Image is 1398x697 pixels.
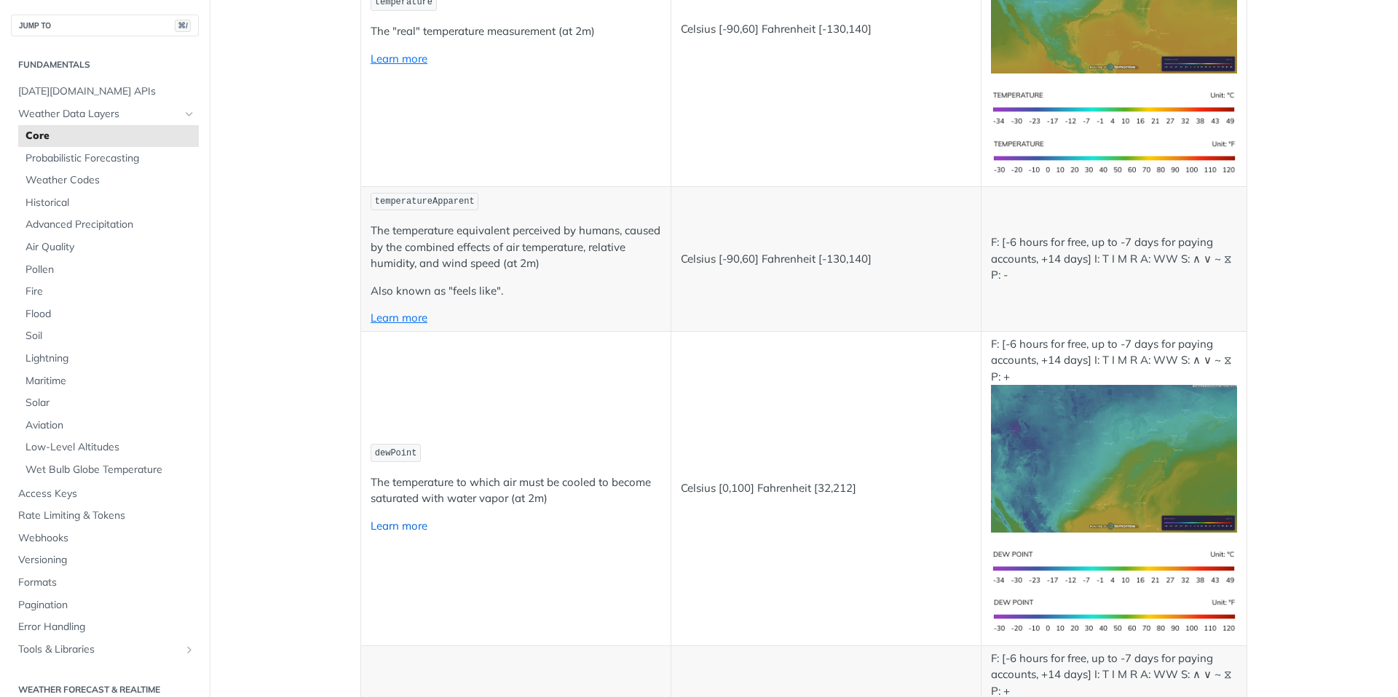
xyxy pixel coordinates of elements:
[25,284,195,299] span: Fire
[18,348,199,370] a: Lightning
[18,487,195,501] span: Access Keys
[11,639,199,661] a: Tools & LibrariesShow subpages for Tools & Libraries
[18,575,195,590] span: Formats
[25,173,195,188] span: Weather Codes
[18,214,199,236] a: Advanced Precipitation
[18,192,199,214] a: Historical
[11,103,199,125] a: Weather Data LayersHide subpages for Weather Data Layers
[25,440,195,455] span: Low-Level Altitudes
[11,483,199,505] a: Access Keys
[371,283,661,300] p: Also known as "feels like".
[371,52,427,65] a: Learn more
[25,396,195,410] span: Solar
[991,100,1237,114] span: Expand image
[175,20,191,32] span: ⌘/
[18,598,195,613] span: Pagination
[18,415,199,437] a: Aviation
[681,21,971,38] p: Celsius [-90,60] Fahrenheit [-130,140]
[18,148,199,170] a: Probabilistic Forecasting
[18,459,199,481] a: Wet Bulb Globe Temperature
[371,23,661,40] p: The "real" temperature measurement (at 2m)
[18,370,199,392] a: Maritime
[681,251,971,268] p: Celsius [-90,60] Fahrenheit [-130,140]
[11,58,199,71] h2: Fundamentals
[681,480,971,497] p: Celsius [0,100] Fahrenheit [32,212]
[18,125,199,147] a: Core
[18,84,195,99] span: [DATE][DOMAIN_NAME] APIs
[18,620,195,634] span: Error Handling
[11,505,199,527] a: Rate Limiting & Tokens
[991,451,1237,465] span: Expand image
[25,196,195,210] span: Historical
[11,683,199,696] h2: Weather Forecast & realtime
[375,448,417,458] span: dewPoint
[991,149,1237,163] span: Expand image
[11,527,199,549] a: Webhooks
[11,15,199,36] button: JUMP TO⌘/
[991,608,1237,622] span: Expand image
[25,263,195,277] span: Pollen
[18,281,199,303] a: Fire
[371,474,661,507] p: The temperature to which air must be cooled to become saturated with water vapor (at 2m)
[991,336,1237,533] p: F: [-6 hours for free, up to -7 days for paying accounts, +14 days] I: T I M R A: WW S: ∧ ∨ ~ ⧖ P: +
[11,549,199,571] a: Versioning
[11,594,199,616] a: Pagination
[25,307,195,322] span: Flood
[18,531,195,546] span: Webhooks
[18,642,180,657] span: Tools & Libraries
[25,129,195,143] span: Core
[18,107,180,122] span: Weather Data Layers
[18,392,199,414] a: Solar
[18,553,195,567] span: Versioning
[991,234,1237,284] p: F: [-6 hours for free, up to -7 days for paying accounts, +14 days] I: T I M R A: WW S: ∧ ∨ ~ ⧖ P: -
[25,463,195,477] span: Wet Bulb Globe Temperature
[25,218,195,232] span: Advanced Precipitation
[18,437,199,458] a: Low-Level Altitudes
[991,559,1237,573] span: Expand image
[25,351,195,366] span: Lightning
[371,223,661,272] p: The temperature equivalent perceived by humans, caused by the combined effects of air temperature...
[25,418,195,433] span: Aviation
[11,81,199,103] a: [DATE][DOMAIN_NAME] APIs
[18,170,199,191] a: Weather Codes
[25,374,195,389] span: Maritime
[183,644,195,656] button: Show subpages for Tools & Libraries
[25,240,195,255] span: Air Quality
[371,311,427,324] a: Learn more
[375,196,475,207] span: temperatureApparent
[11,616,199,638] a: Error Handling
[183,108,195,120] button: Hide subpages for Weather Data Layers
[371,519,427,533] a: Learn more
[18,303,199,325] a: Flood
[18,509,195,523] span: Rate Limiting & Tokens
[18,236,199,258] a: Air Quality
[18,325,199,347] a: Soil
[18,259,199,281] a: Pollen
[11,572,199,594] a: Formats
[25,329,195,343] span: Soil
[25,151,195,166] span: Probabilistic Forecasting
